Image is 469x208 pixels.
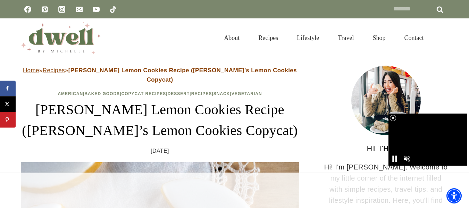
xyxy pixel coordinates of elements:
a: Recipes [191,91,212,96]
h1: [PERSON_NAME] Lemon Cookies Recipe ([PERSON_NAME]’s Lemon Cookies Copycat) [21,99,299,141]
a: About [215,27,249,49]
img: DWELL by michelle [21,22,101,54]
nav: Primary Navigation [215,27,433,49]
a: Recipes [43,67,65,74]
strong: [PERSON_NAME] Lemon Cookies Recipe ([PERSON_NAME]’s Lemon Cookies Copycat) [68,67,297,83]
a: Pinterest [38,2,52,16]
a: Home [23,67,39,74]
a: Facebook [21,2,35,16]
a: American [58,91,83,96]
span: | | | | | | [58,91,262,96]
iframe: Advertisement [179,173,290,208]
a: Snack [213,91,230,96]
span: » » [23,67,297,83]
a: Lifestyle [287,27,328,49]
a: YouTube [89,2,103,16]
div: Accessibility Menu [446,188,462,203]
a: Copycat Recipes [122,91,166,96]
time: [DATE] [151,147,169,156]
a: Email [72,2,86,16]
a: Dessert [168,91,190,96]
a: TikTok [106,2,120,16]
h3: HI THERE [324,142,449,155]
a: Vegetarian [232,91,262,96]
a: Baked Goods [84,91,120,96]
a: Recipes [249,27,287,49]
a: Instagram [55,2,69,16]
